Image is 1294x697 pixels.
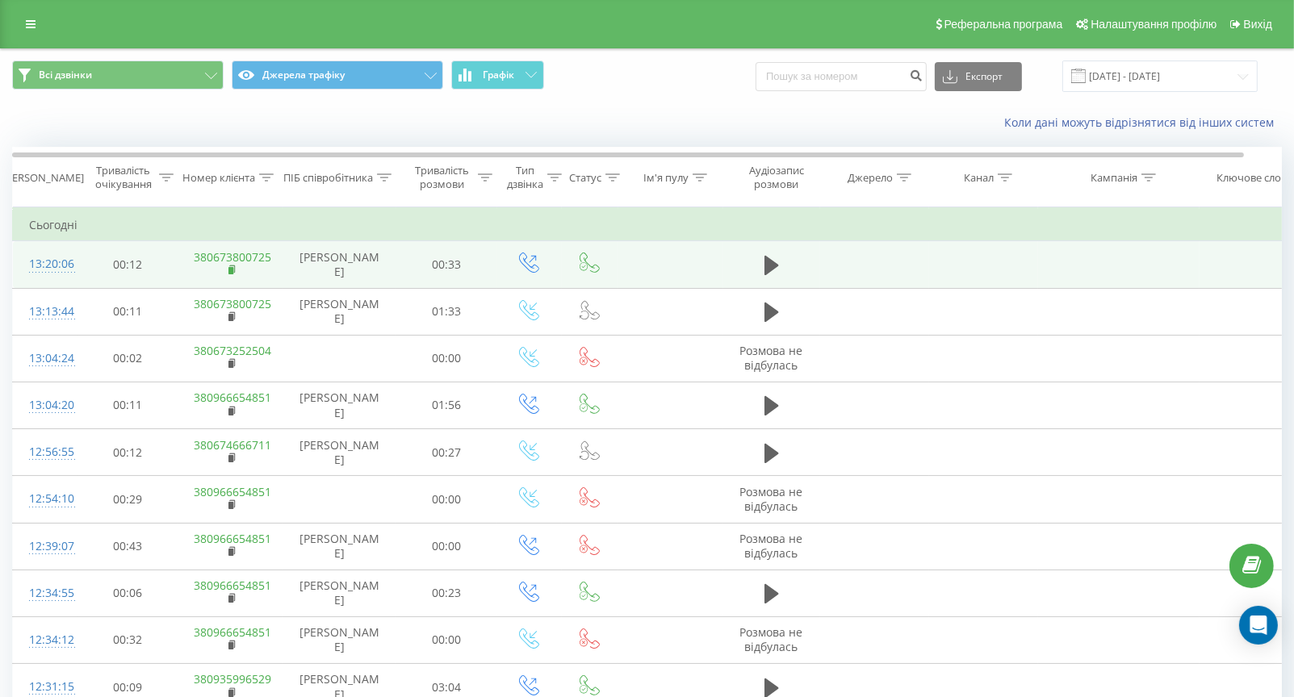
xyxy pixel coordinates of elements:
div: Аудіозапис розмови [737,164,815,191]
button: Експорт [935,62,1022,91]
span: Розмова не відбулась [740,531,803,561]
td: [PERSON_NAME] [283,241,396,288]
div: ПІБ співробітника [283,171,373,185]
a: 380966654851 [195,578,272,593]
div: Ключове слово [1217,171,1294,185]
div: 12:34:12 [29,624,61,656]
div: 13:20:06 [29,248,61,280]
button: Джерела трафіку [232,61,443,90]
span: Розмова не відбулась [740,484,803,514]
td: [PERSON_NAME] [283,429,396,476]
td: [PERSON_NAME] [283,288,396,335]
td: 00:11 [77,288,178,335]
div: Джерело [848,171,893,185]
td: 00:11 [77,382,178,428]
span: Розмова не відбулась [740,624,803,654]
button: Всі дзвінки [12,61,224,90]
td: 00:43 [77,523,178,570]
div: 13:04:24 [29,343,61,374]
td: 00:00 [396,523,497,570]
span: Всі дзвінки [39,69,92,81]
span: Вихід [1244,18,1272,31]
span: Розмова не відбулась [740,343,803,373]
td: 01:56 [396,382,497,428]
a: 380674666711 [195,437,272,453]
td: 00:06 [77,570,178,616]
div: 12:34:55 [29,578,61,609]
td: 00:12 [77,241,178,288]
div: Кампанія [1091,171,1137,185]
a: 380673800725 [195,249,272,265]
td: [PERSON_NAME] [283,523,396,570]
div: 13:04:20 [29,390,61,421]
td: [PERSON_NAME] [283,616,396,663]
a: 380966654851 [195,531,272,546]
div: Ім'я пулу [643,171,689,185]
td: [PERSON_NAME] [283,382,396,428]
div: Номер клієнта [182,171,255,185]
td: 00:02 [77,335,178,382]
a: 380966654851 [195,390,272,405]
input: Пошук за номером [756,62,927,91]
div: 13:13:44 [29,296,61,328]
a: 380966654851 [195,624,272,640]
td: 00:00 [396,476,497,523]
td: 00:23 [396,570,497,616]
div: Тривалість розмови [410,164,474,191]
a: 380935996529 [195,671,272,687]
a: 380673252504 [195,343,272,358]
div: 12:39:07 [29,531,61,562]
td: 00:32 [77,616,178,663]
div: [PERSON_NAME] [2,171,84,185]
div: 12:56:55 [29,436,61,468]
div: Статус [569,171,601,185]
button: Графік [451,61,544,90]
td: 00:27 [396,429,497,476]
span: Реферальна програма [944,18,1063,31]
td: 00:00 [396,616,497,663]
a: 380966654851 [195,484,272,499]
div: 12:54:10 [29,483,61,515]
div: Open Intercom Messenger [1239,606,1278,645]
td: 00:29 [77,476,178,523]
a: 380673800725 [195,296,272,311]
td: 01:33 [396,288,497,335]
div: Канал [964,171,994,185]
a: Коли дані можуть відрізнятися вiд інших систем [1004,115,1282,130]
td: 00:33 [396,241,497,288]
div: Тривалість очікування [91,164,155,191]
span: Графік [483,69,514,81]
td: [PERSON_NAME] [283,570,396,616]
td: 00:00 [396,335,497,382]
span: Налаштування профілю [1091,18,1217,31]
div: Тип дзвінка [507,164,543,191]
td: 00:12 [77,429,178,476]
